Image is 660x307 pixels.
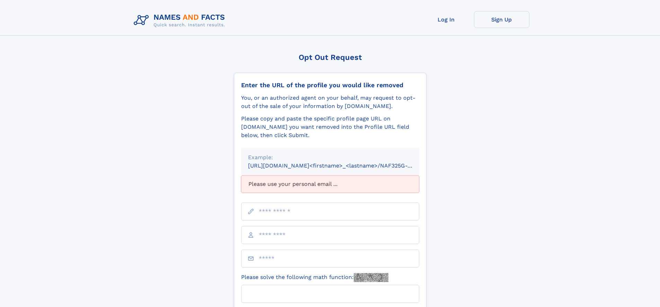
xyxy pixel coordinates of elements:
div: Example: [248,153,412,162]
a: Sign Up [474,11,529,28]
div: Please use your personal email ... [241,175,419,193]
small: [URL][DOMAIN_NAME]<firstname>_<lastname>/NAF325G-xxxxxxxx [248,162,432,169]
div: Please copy and paste the specific profile page URL on [DOMAIN_NAME] you want removed into the Pr... [241,115,419,139]
label: Please solve the following math function: [241,273,388,282]
a: Log In [419,11,474,28]
div: Opt Out Request [234,53,426,62]
img: Logo Names and Facts [131,11,231,30]
div: Enter the URL of the profile you would like removed [241,81,419,89]
div: You, or an authorized agent on your behalf, may request to opt-out of the sale of your informatio... [241,94,419,110]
